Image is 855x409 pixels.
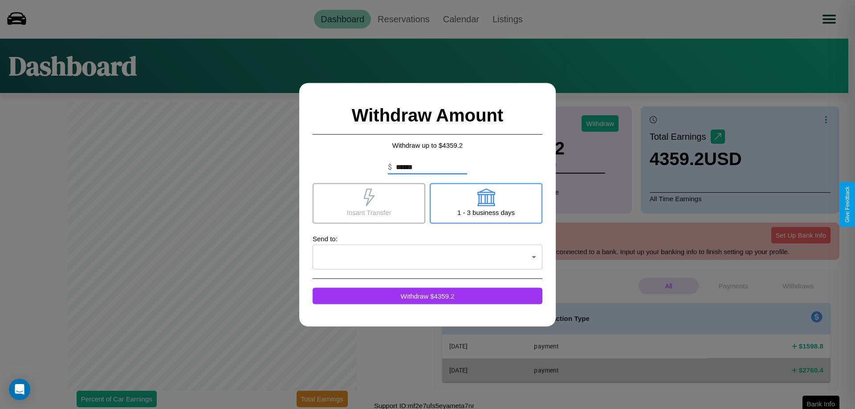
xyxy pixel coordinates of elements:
p: Insant Transfer [346,206,391,218]
p: 1 - 3 business days [457,206,515,218]
p: $ [388,162,392,172]
div: Give Feedback [844,186,851,223]
div: Open Intercom Messenger [9,379,30,400]
p: Withdraw up to $ 4359.2 [313,139,542,151]
h2: Withdraw Amount [313,96,542,134]
p: Send to: [313,232,542,244]
button: Withdraw $4359.2 [313,288,542,304]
